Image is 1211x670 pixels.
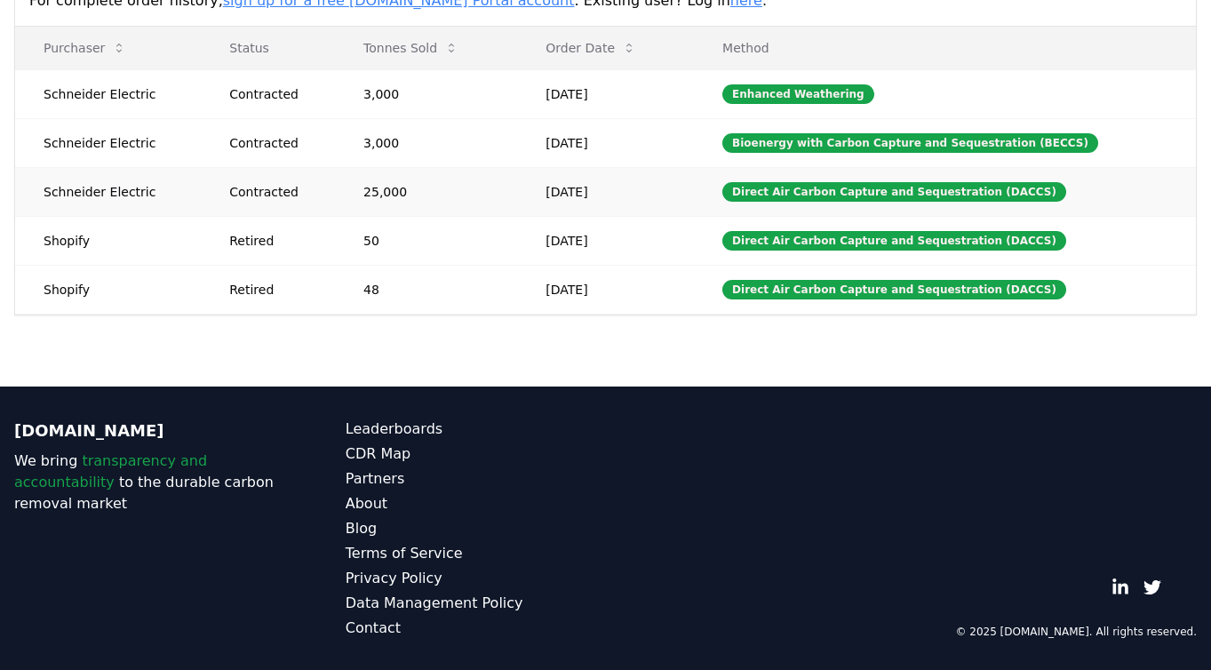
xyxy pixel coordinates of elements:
td: Shopify [15,216,201,265]
button: Tonnes Sold [349,30,473,66]
a: LinkedIn [1111,578,1129,596]
div: Enhanced Weathering [722,84,874,104]
a: Contact [346,618,606,639]
a: Privacy Policy [346,568,606,589]
div: Contracted [229,134,321,152]
p: Status [215,39,321,57]
div: Contracted [229,85,321,103]
p: We bring to the durable carbon removal market [14,451,275,514]
td: Schneider Electric [15,167,201,216]
td: [DATE] [517,265,694,314]
td: [DATE] [517,216,694,265]
td: 3,000 [335,118,517,167]
span: transparency and accountability [14,452,207,491]
a: Data Management Policy [346,593,606,614]
div: Retired [229,232,321,250]
td: Schneider Electric [15,69,201,118]
div: Direct Air Carbon Capture and Sequestration (DACCS) [722,231,1066,251]
button: Order Date [531,30,650,66]
td: [DATE] [517,167,694,216]
a: Partners [346,468,606,490]
td: [DATE] [517,69,694,118]
div: Direct Air Carbon Capture and Sequestration (DACCS) [722,182,1066,202]
td: 25,000 [335,167,517,216]
div: Direct Air Carbon Capture and Sequestration (DACCS) [722,280,1066,299]
td: 50 [335,216,517,265]
td: 48 [335,265,517,314]
button: Purchaser [29,30,140,66]
p: [DOMAIN_NAME] [14,419,275,443]
td: Schneider Electric [15,118,201,167]
a: Blog [346,518,606,539]
p: © 2025 [DOMAIN_NAME]. All rights reserved. [955,625,1197,639]
a: Terms of Service [346,543,606,564]
td: 3,000 [335,69,517,118]
div: Contracted [229,183,321,201]
td: [DATE] [517,118,694,167]
div: Retired [229,281,321,299]
div: Bioenergy with Carbon Capture and Sequestration (BECCS) [722,133,1098,153]
p: Method [708,39,1182,57]
a: CDR Map [346,443,606,465]
a: About [346,493,606,514]
a: Twitter [1143,578,1161,596]
a: Leaderboards [346,419,606,440]
td: Shopify [15,265,201,314]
